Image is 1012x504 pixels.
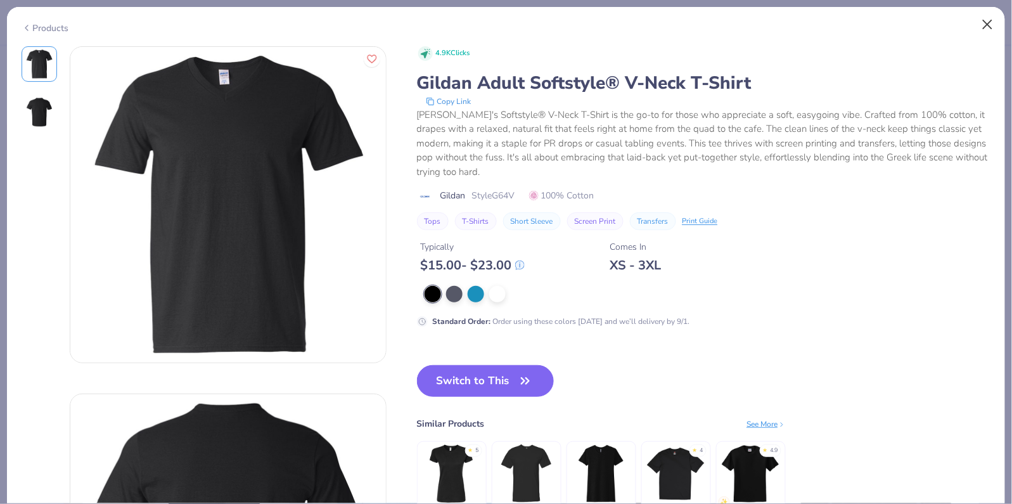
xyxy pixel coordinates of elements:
span: Gildan [440,189,466,202]
button: T-Shirts [455,212,497,230]
img: Next Level Apparel Ladies' Cvc T-Shirt [571,444,631,504]
span: 100% Cotton [529,189,594,202]
img: Front [70,47,386,363]
button: Close [976,13,1000,37]
img: Tultex Women's Fine Jersey Slim Fit T-Shirt [421,444,482,504]
div: $ 15.00 - $ 23.00 [421,257,525,273]
div: Products [22,22,69,35]
div: Typically [421,240,525,254]
button: Transfers [630,212,676,230]
div: ★ [763,446,768,451]
img: Lat Fine Jersey Tee [496,444,556,504]
span: 4.9K Clicks [436,48,470,59]
button: copy to clipboard [422,95,475,108]
button: Like [364,51,380,67]
div: 5 [476,446,479,455]
div: Order using these colors [DATE] and we’ll delivery by 9/1. [433,316,690,327]
div: Print Guide [682,216,718,227]
img: Back [24,97,54,127]
img: Front [24,49,54,79]
button: Tops [417,212,449,230]
div: 4.9 [771,446,778,455]
button: Switch to This [417,365,554,397]
div: See More [747,418,786,430]
div: Comes In [610,240,662,254]
div: [PERSON_NAME]'s Softstyle® V-Neck T-Shirt is the go-to for those who appreciate a soft, easygoing... [417,108,991,179]
div: 4 [700,446,703,455]
button: Screen Print [567,212,624,230]
div: XS - 3XL [610,257,662,273]
span: Style G64V [472,189,515,202]
img: Jerzees Adult Dri-Power® Active T-Shirt [721,444,781,504]
button: Short Sleeve [503,212,561,230]
div: Similar Products [417,417,485,430]
img: Hanes Hanes Adult Cool Dri® With Freshiq T-Shirt [646,444,706,504]
img: brand logo [417,191,434,202]
strong: Standard Order : [433,316,491,326]
div: ★ [693,446,698,451]
div: Gildan Adult Softstyle® V-Neck T-Shirt [417,71,991,95]
div: ★ [468,446,473,451]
